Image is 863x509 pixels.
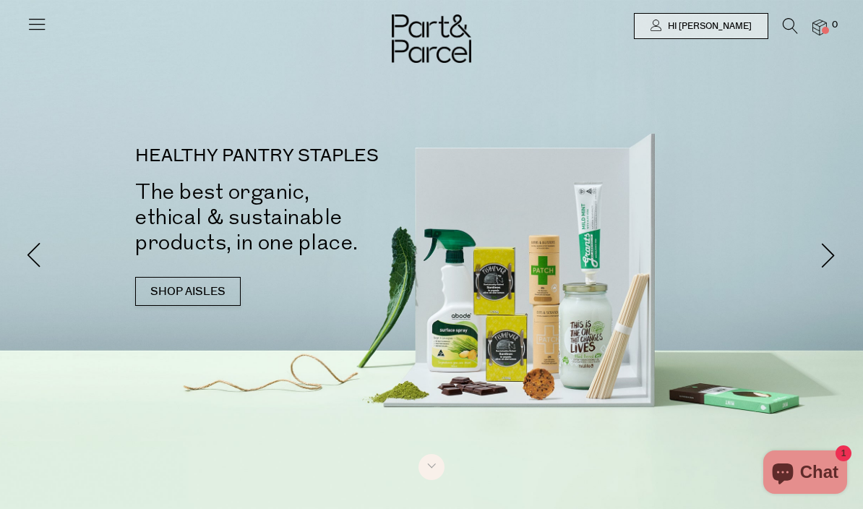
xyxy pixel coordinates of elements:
span: 0 [828,19,841,32]
h2: The best organic, ethical & sustainable products, in one place. [135,179,453,255]
a: Hi [PERSON_NAME] [634,13,768,39]
span: Hi [PERSON_NAME] [664,20,752,33]
p: HEALTHY PANTRY STAPLES [135,147,453,165]
inbox-online-store-chat: Shopify online store chat [759,450,851,497]
a: 0 [812,20,827,35]
img: Part&Parcel [392,14,471,63]
a: SHOP AISLES [135,277,241,306]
